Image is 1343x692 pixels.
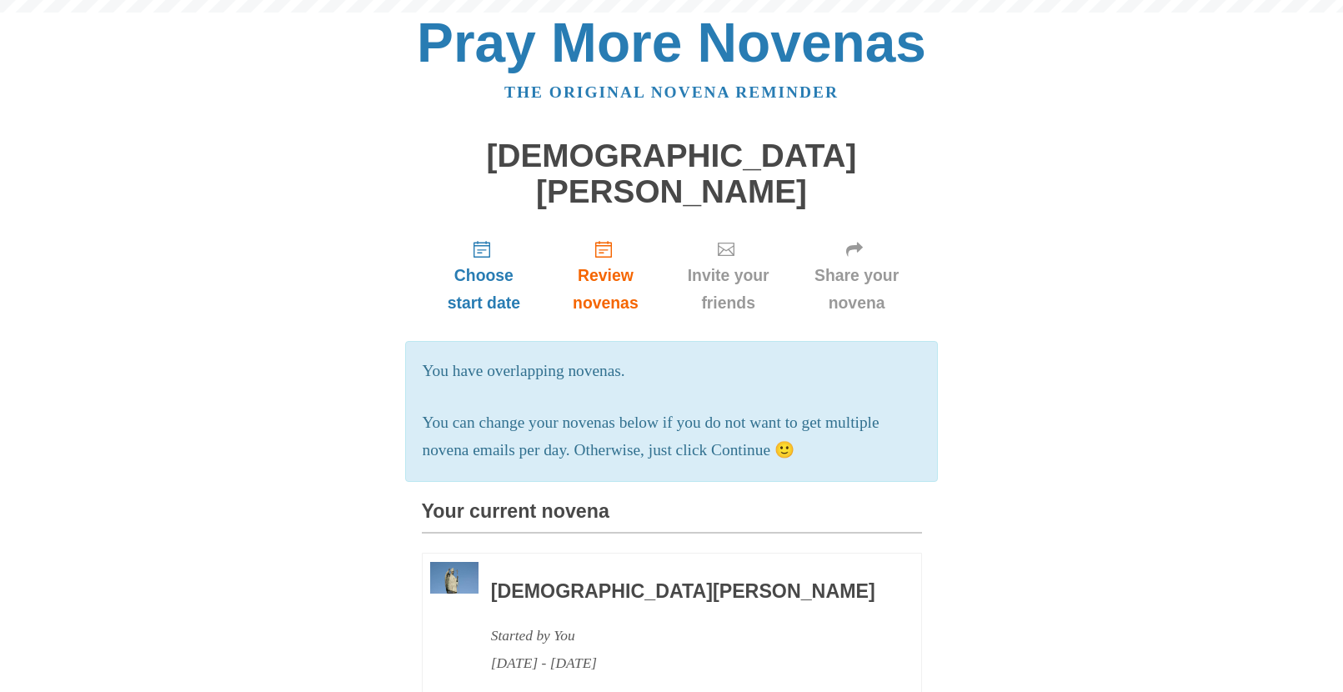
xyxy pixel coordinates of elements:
[417,12,926,73] a: Pray More Novenas
[491,622,876,649] div: Started by You
[682,262,775,317] span: Invite your friends
[809,262,905,317] span: Share your novena
[504,83,839,101] a: The original novena reminder
[423,358,921,385] p: You have overlapping novenas.
[422,226,547,325] a: Choose start date
[422,138,922,209] h1: [DEMOGRAPHIC_DATA][PERSON_NAME]
[423,409,921,464] p: You can change your novenas below if you do not want to get multiple novena emails per day. Other...
[546,226,664,325] a: Review novenas
[491,649,876,677] div: [DATE] - [DATE]
[665,226,792,325] a: Invite your friends
[430,562,479,594] img: Novena image
[491,581,876,603] h3: [DEMOGRAPHIC_DATA][PERSON_NAME]
[422,501,922,534] h3: Your current novena
[792,226,922,325] a: Share your novena
[563,262,648,317] span: Review novenas
[438,262,530,317] span: Choose start date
